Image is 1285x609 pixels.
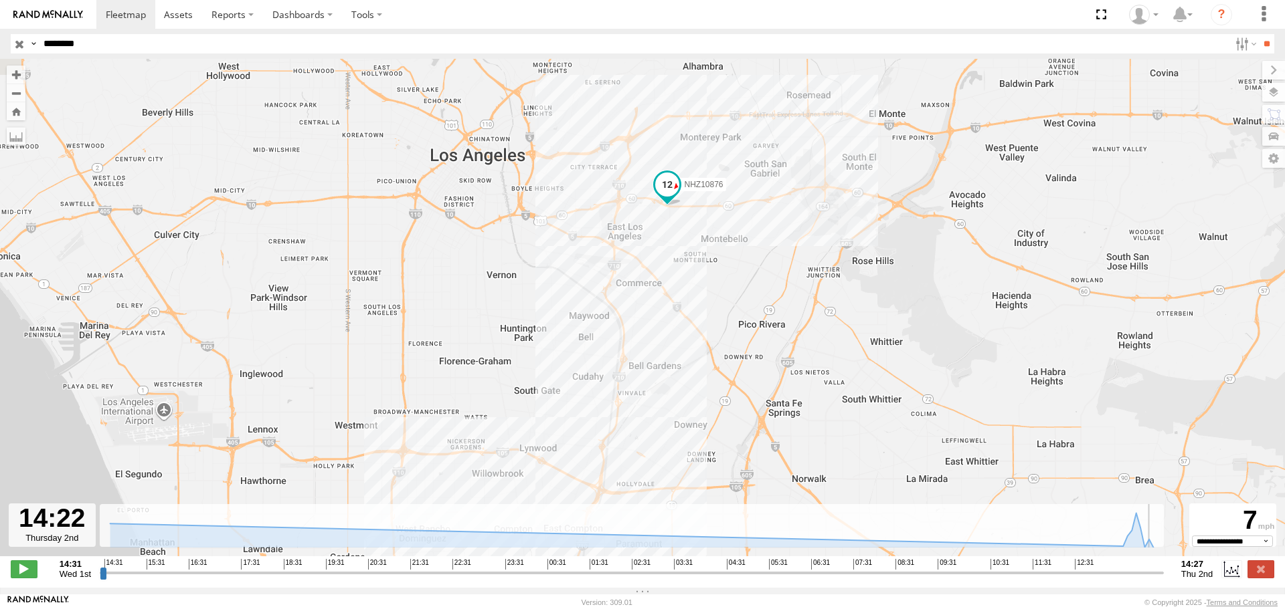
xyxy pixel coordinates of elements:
span: 05:31 [769,559,788,570]
button: Zoom out [7,84,25,102]
label: Search Filter Options [1230,34,1259,53]
strong: 14:31 [60,559,91,569]
span: 20:31 [368,559,387,570]
span: 02:31 [632,559,651,570]
span: 14:31 [104,559,123,570]
div: Zulema McIntosch [1124,5,1163,25]
span: 11:31 [1033,559,1051,570]
strong: 14:27 [1181,559,1213,569]
span: 09:31 [938,559,956,570]
label: Play/Stop [11,560,37,578]
span: 21:31 [410,559,429,570]
button: Zoom Home [7,102,25,120]
span: 00:31 [547,559,566,570]
span: 04:31 [727,559,746,570]
span: 15:31 [147,559,165,570]
img: rand-logo.svg [13,10,83,19]
span: 23:31 [505,559,524,570]
a: Visit our Website [7,596,69,609]
label: Close [1248,560,1274,578]
span: 17:31 [241,559,260,570]
span: 18:31 [284,559,303,570]
span: 22:31 [452,559,471,570]
span: 08:31 [895,559,914,570]
i: ? [1211,4,1232,25]
button: Zoom in [7,66,25,84]
label: Map Settings [1262,149,1285,168]
span: 03:31 [674,559,693,570]
span: 16:31 [189,559,207,570]
a: Terms and Conditions [1207,598,1278,606]
span: 10:31 [991,559,1009,570]
span: 12:31 [1075,559,1094,570]
div: © Copyright 2025 - [1144,598,1278,606]
span: 19:31 [326,559,345,570]
span: 06:31 [811,559,830,570]
span: NHZ10876 [685,180,723,189]
span: Wed 1st Oct 2025 [60,569,91,579]
label: Search Query [28,34,39,53]
div: Version: 309.01 [582,598,632,606]
span: Thu 2nd Oct 2025 [1181,569,1213,579]
span: 01:31 [590,559,608,570]
span: 07:31 [853,559,872,570]
div: 7 [1191,505,1274,535]
label: Measure [7,127,25,146]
